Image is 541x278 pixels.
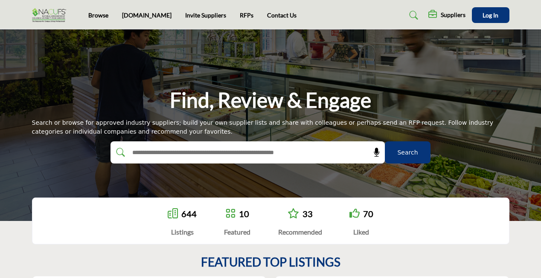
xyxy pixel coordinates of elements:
[472,7,509,23] button: Log In
[32,118,509,136] div: Search or browse for approved industry suppliers; build your own supplier lists and share with co...
[170,87,371,113] h1: Find, Review & Engage
[168,227,197,237] div: Listings
[32,8,70,22] img: Site Logo
[224,227,250,237] div: Featured
[397,148,418,157] span: Search
[181,209,197,219] a: 644
[239,209,249,219] a: 10
[401,9,424,22] a: Search
[385,141,430,163] button: Search
[122,11,172,19] a: [DOMAIN_NAME]
[428,10,465,20] div: Suppliers
[363,209,373,219] a: 70
[185,11,226,19] a: Invite Suppliers
[349,227,373,237] div: Liked
[483,11,498,19] span: Log In
[349,208,360,218] i: Go to Liked
[441,11,465,19] h5: Suppliers
[302,209,313,219] a: 33
[225,208,236,220] a: Go to Featured
[267,11,297,19] a: Contact Us
[278,227,322,237] div: Recommended
[240,11,253,19] a: RFPs
[201,255,340,269] h2: FEATURED TOP LISTINGS
[288,208,299,220] a: Go to Recommended
[88,11,108,19] a: Browse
